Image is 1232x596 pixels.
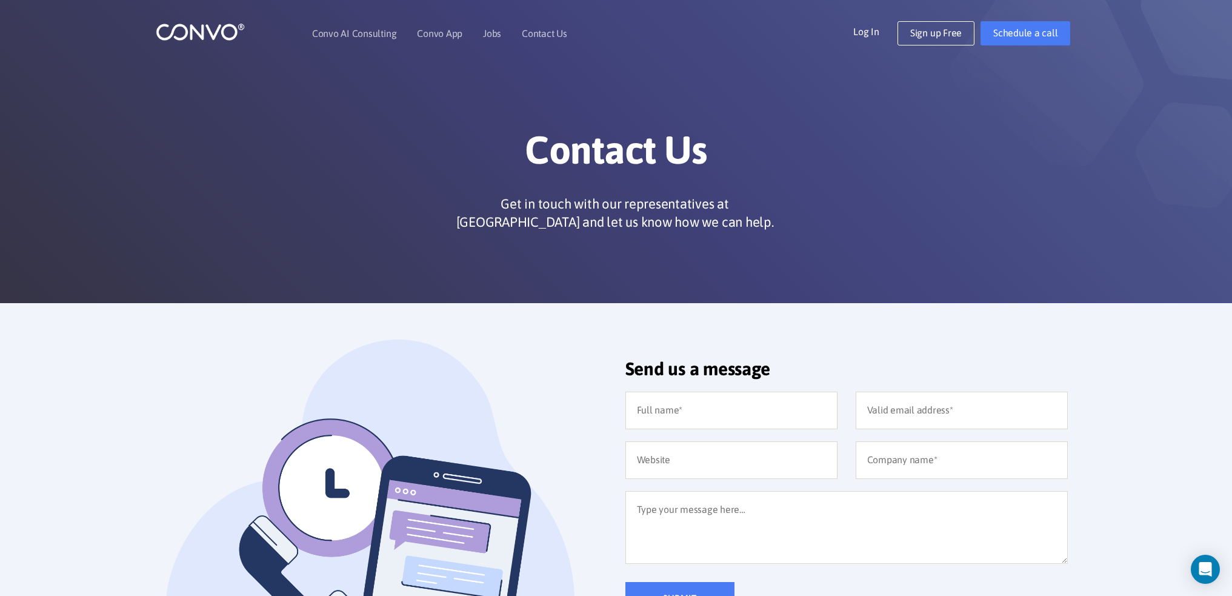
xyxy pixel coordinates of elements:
a: Jobs [483,28,501,38]
a: Schedule a call [981,21,1070,45]
a: Contact Us [522,28,567,38]
input: Website [625,441,837,479]
input: Valid email address* [856,392,1068,429]
input: Full name* [625,392,837,429]
a: Convo App [417,28,462,38]
a: Log In [853,21,897,41]
a: Sign up Free [897,21,974,45]
p: Get in touch with our representatives at [GEOGRAPHIC_DATA] and let us know how we can help. [451,195,779,231]
a: Convo AI Consulting [312,28,396,38]
h2: Send us a message [625,358,1068,389]
div: Open Intercom Messenger [1191,555,1220,584]
h1: Contact Us [280,127,953,182]
img: logo_1.png [156,22,245,41]
input: Company name* [856,441,1068,479]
